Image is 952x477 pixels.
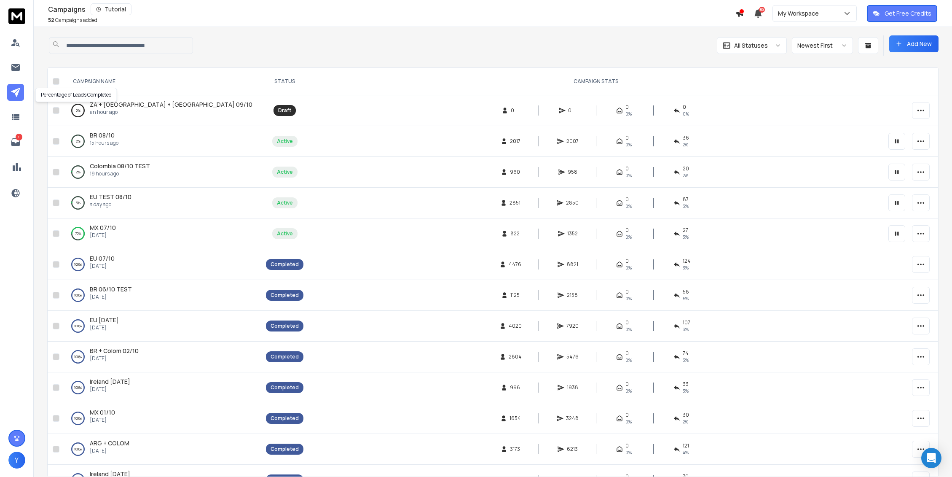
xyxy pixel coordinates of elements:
[885,9,931,18] p: Get Free Credits
[683,412,689,418] span: 30
[63,95,261,126] td: 0%ZA + [GEOGRAPHIC_DATA] + [GEOGRAPHIC_DATA] 09/10an hour ago
[625,442,629,449] span: 0
[90,193,131,201] a: EU TEST 08/10
[76,168,80,176] p: 2 %
[90,408,115,416] span: MX 01/10
[90,285,132,294] a: BR 06/10 TEST
[63,218,261,249] td: 70%MX 07/10[DATE]
[278,107,291,114] div: Draft
[63,403,261,434] td: 100%MX 01/10[DATE]
[90,447,129,454] p: [DATE]
[683,227,688,234] span: 27
[271,446,299,453] div: Completed
[683,357,689,364] span: 3 %
[566,323,579,329] span: 7920
[683,135,689,141] span: 36
[625,449,632,456] span: 0%
[509,323,522,329] span: 4020
[625,418,632,425] span: 0%
[271,384,299,391] div: Completed
[63,188,261,218] td: 3%EU TEST 08/10a day ago
[90,131,115,140] a: BR 08/10
[90,109,252,116] p: an hour ago
[91,3,131,15] button: Tutorial
[625,288,629,295] span: 0
[683,203,689,210] span: 3 %
[683,258,691,264] span: 124
[683,234,689,240] span: 3 %
[625,203,632,210] span: 0%
[63,280,261,311] td: 100%BR 06/10 TEST[DATE]
[90,417,115,423] p: [DATE]
[683,350,689,357] span: 74
[8,452,25,469] span: Y
[271,292,299,299] div: Completed
[74,414,82,423] p: 100 %
[683,449,689,456] span: 4 %
[76,106,80,115] p: 0 %
[683,288,689,295] span: 58
[90,201,131,208] p: a day ago
[683,326,689,333] span: 3 %
[510,199,520,206] span: 2851
[683,110,689,117] span: 0%
[74,445,82,453] p: 100 %
[90,316,119,324] a: EU [DATE]
[271,415,299,422] div: Completed
[271,353,299,360] div: Completed
[510,446,520,453] span: 3173
[566,199,579,206] span: 2850
[90,131,115,139] span: BR 08/10
[90,140,118,146] p: 15 hours ago
[510,230,520,237] span: 822
[510,169,520,175] span: 960
[63,372,261,403] td: 100%Ireland [DATE][DATE]
[567,446,578,453] span: 6213
[683,388,689,394] span: 3 %
[271,261,299,268] div: Completed
[90,347,139,355] a: BR + Colom 02/10
[625,165,629,172] span: 0
[90,355,139,362] p: [DATE]
[510,292,520,299] span: 1125
[625,264,632,271] span: 0%
[625,412,629,418] span: 0
[90,162,150,170] a: Colombia 08/10 TEST
[90,439,129,447] span: ARG + COLOM
[759,7,765,13] span: 50
[48,16,54,24] span: 52
[625,227,629,234] span: 0
[63,68,261,95] th: CAMPAIGN NAME
[683,319,690,326] span: 107
[510,384,520,391] span: 996
[90,263,115,269] p: [DATE]
[567,261,578,268] span: 8821
[734,41,768,50] p: All Statuses
[511,107,519,114] span: 0
[568,169,577,175] span: 958
[90,100,252,108] span: ZA + [GEOGRAPHIC_DATA] + [GEOGRAPHIC_DATA] 09/10
[48,3,735,15] div: Campaigns
[90,224,116,232] span: MX 07/10
[625,104,629,110] span: 0
[63,342,261,372] td: 100%BR + Colom 02/10[DATE]
[74,353,82,361] p: 100 %
[625,295,632,302] span: 0%
[509,353,522,360] span: 2804
[625,326,632,333] span: 0%
[625,196,629,203] span: 0
[90,170,150,177] p: 19 hours ago
[510,138,520,145] span: 2017
[567,384,578,391] span: 1938
[7,134,24,151] a: 1
[277,138,293,145] div: Active
[277,199,293,206] div: Active
[509,261,521,268] span: 4476
[683,442,689,449] span: 121
[90,254,115,263] a: EU 07/10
